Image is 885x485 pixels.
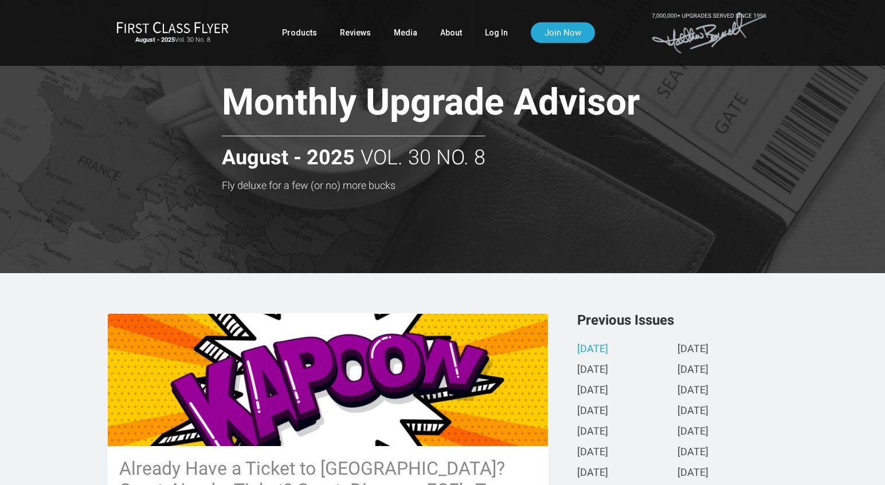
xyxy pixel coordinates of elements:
[577,313,778,327] h3: Previous Issues
[678,344,708,356] a: [DATE]
[577,364,608,376] a: [DATE]
[678,364,708,376] a: [DATE]
[577,385,608,397] a: [DATE]
[222,147,355,169] strong: August - 2025
[678,405,708,417] a: [DATE]
[531,22,595,43] a: Join Now
[678,447,708,459] a: [DATE]
[577,447,608,459] a: [DATE]
[222,82,720,127] h1: Monthly Upgrade Advisor
[116,36,229,44] small: Vol. 30 No. 8
[577,426,608,438] a: [DATE]
[116,21,229,33] img: First Class Flyer
[222,136,485,169] h2: Vol. 30 No. 8
[678,467,708,479] a: [DATE]
[577,467,608,479] a: [DATE]
[678,426,708,438] a: [DATE]
[116,21,229,44] a: First Class FlyerAugust - 2025Vol. 30 No. 8
[394,22,417,43] a: Media
[282,22,317,43] a: Products
[340,22,371,43] a: Reviews
[135,36,175,44] strong: August - 2025
[440,22,462,43] a: About
[678,385,708,397] a: [DATE]
[577,344,608,356] a: [DATE]
[485,22,508,43] a: Log In
[222,180,720,191] h3: Fly deluxe for a few (or no) more bucks
[577,405,608,417] a: [DATE]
